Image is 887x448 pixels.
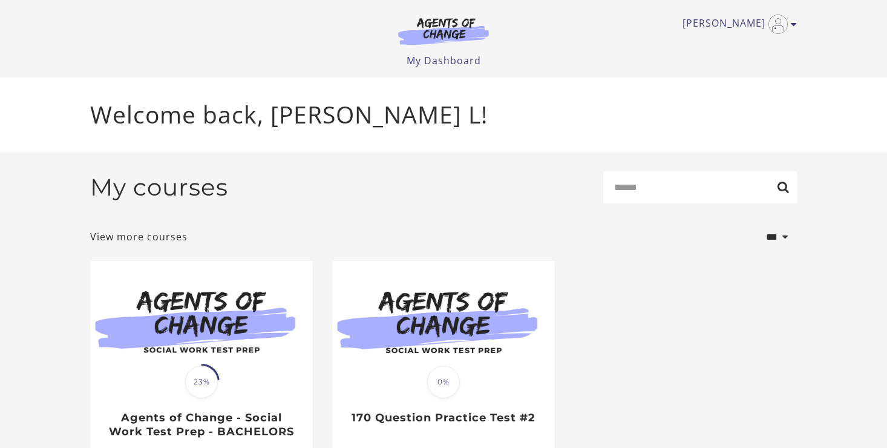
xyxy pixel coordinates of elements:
a: My Dashboard [407,54,481,67]
a: View more courses [90,229,188,244]
img: Agents of Change Logo [385,17,502,45]
a: Toggle menu [682,15,791,34]
p: Welcome back, [PERSON_NAME] L! [90,97,797,133]
h2: My courses [90,173,228,202]
span: 23% [185,366,218,398]
h3: Agents of Change - Social Work Test Prep - BACHELORS [103,411,299,438]
h3: 170 Question Practice Test #2 [345,411,542,425]
span: 0% [427,366,460,398]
